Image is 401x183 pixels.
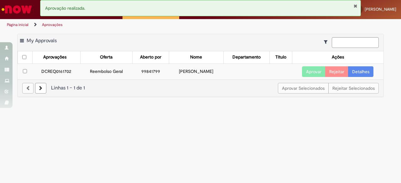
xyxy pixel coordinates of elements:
[140,54,161,60] div: Aberto por
[190,54,202,60] div: Nome
[302,66,325,77] button: Aprovar
[43,54,66,60] div: Aprovações
[169,64,223,79] td: [PERSON_NAME]
[27,38,57,44] span: My Approvals
[42,22,63,27] a: Aprovações
[133,64,169,79] td: 99841799
[45,5,85,11] span: Aprovação realizada.
[365,7,396,12] span: [PERSON_NAME]
[7,22,29,27] a: Página inicial
[332,54,344,60] div: Ações
[324,40,331,44] i: Mostrar filtros para: Suas Solicitações
[100,54,112,60] div: Oferta
[1,3,33,16] img: ServiceNow
[348,66,373,77] a: Detalhes
[353,3,357,8] button: Fechar Notificação
[275,54,286,60] div: Título
[32,64,80,79] td: DCREQ0161702
[232,54,261,60] div: Departamento
[325,66,348,77] button: Rejeitar
[32,51,80,64] th: Aprovações
[5,19,263,31] ul: Trilhas de página
[80,64,133,79] td: Reembolso Geral
[22,84,379,92] div: Linhas 1 − 1 de 1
